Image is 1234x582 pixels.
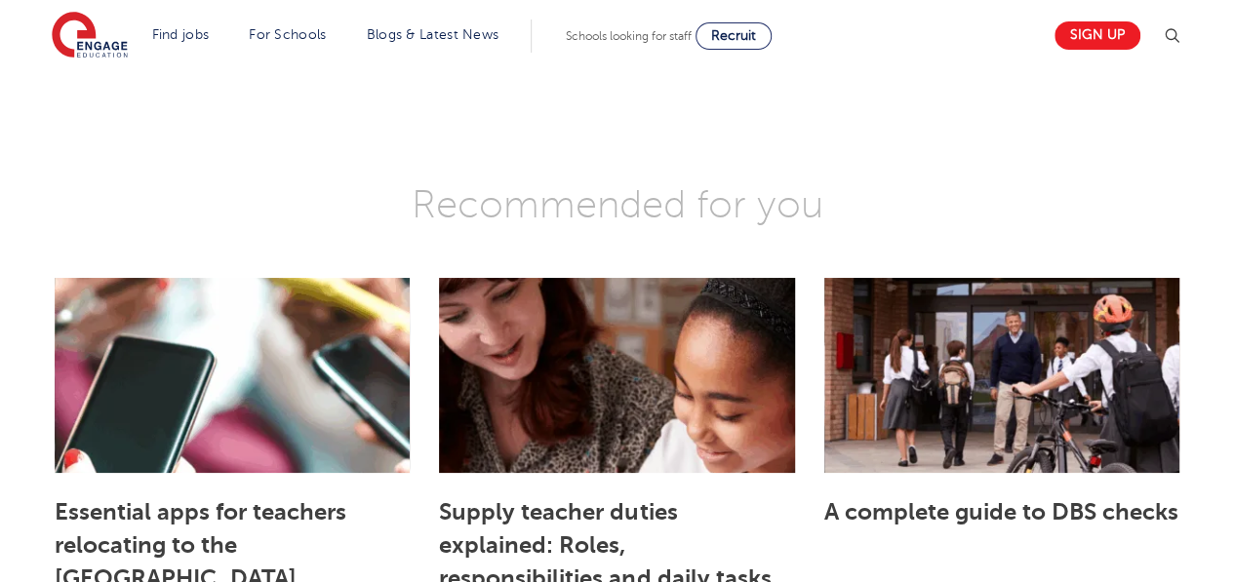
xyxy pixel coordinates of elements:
img: Engage Education [52,12,128,60]
span: Recruit [711,28,756,43]
a: Find jobs [152,27,210,42]
a: Blogs & Latest News [367,27,499,42]
a: Sign up [1055,21,1140,50]
a: For Schools [249,27,326,42]
span: Schools looking for staff [566,29,692,43]
h3: Recommended for you [40,180,1194,229]
a: Recruit [696,22,772,50]
a: A complete guide to DBS checks [824,498,1178,525]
